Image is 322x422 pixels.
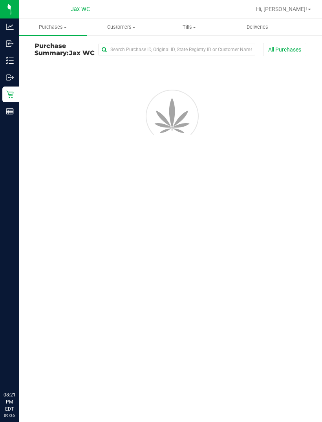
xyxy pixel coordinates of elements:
[4,413,15,418] p: 09/26
[6,74,14,81] inline-svg: Outbound
[6,90,14,98] inline-svg: Retail
[19,24,87,31] span: Purchases
[35,42,98,56] h3: Purchase Summary:
[69,49,95,57] span: Jax WC
[156,24,223,31] span: Tills
[88,24,155,31] span: Customers
[6,40,14,48] inline-svg: Inbound
[6,23,14,31] inline-svg: Analytics
[223,19,292,35] a: Deliveries
[71,6,90,13] span: Jax WC
[19,19,87,35] a: Purchases
[4,391,15,413] p: 08:21 PM EDT
[6,107,14,115] inline-svg: Reports
[6,57,14,64] inline-svg: Inventory
[256,6,307,12] span: Hi, [PERSON_NAME]!
[98,44,255,55] input: Search Purchase ID, Original ID, State Registry ID or Customer Name...
[236,24,279,31] span: Deliveries
[87,19,156,35] a: Customers
[155,19,223,35] a: Tills
[263,43,306,56] button: All Purchases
